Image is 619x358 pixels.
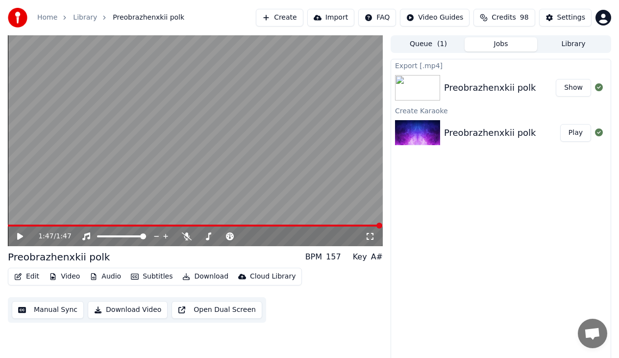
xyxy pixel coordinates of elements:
a: Library [73,13,97,23]
span: Credits [492,13,516,23]
div: / [38,231,62,241]
button: Download Video [88,301,168,319]
button: Import [307,9,354,26]
nav: breadcrumb [37,13,184,23]
button: Edit [10,270,43,283]
img: youka [8,8,27,27]
button: Download [178,270,232,283]
button: Open Dual Screen [172,301,262,319]
button: Show [556,79,591,97]
button: FAQ [358,9,396,26]
span: ( 1 ) [437,39,447,49]
a: Open chat [578,319,607,348]
div: 157 [326,251,341,263]
div: Key [353,251,367,263]
span: 1:47 [56,231,71,241]
button: Audio [86,270,125,283]
button: Play [560,124,591,142]
button: Create [256,9,303,26]
button: Credits98 [473,9,535,26]
button: Video Guides [400,9,470,26]
a: Home [37,13,57,23]
button: Video [45,270,84,283]
div: Preobrazhenxkii polk [8,250,110,264]
button: Library [537,37,610,51]
button: Queue [392,37,465,51]
span: Preobrazhenxkii polk [113,13,184,23]
div: Create Karaoke [391,104,611,116]
div: Preobrazhenxkii polk [444,126,536,140]
div: BPM [305,251,322,263]
button: Jobs [465,37,537,51]
span: 1:47 [38,231,53,241]
div: Export [.mp4] [391,59,611,71]
span: 98 [520,13,529,23]
button: Settings [539,9,592,26]
div: A# [371,251,383,263]
div: Settings [557,13,585,23]
button: Subtitles [127,270,176,283]
div: Preobrazhenxkii polk [444,81,536,95]
div: Cloud Library [250,272,296,281]
button: Manual Sync [12,301,84,319]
